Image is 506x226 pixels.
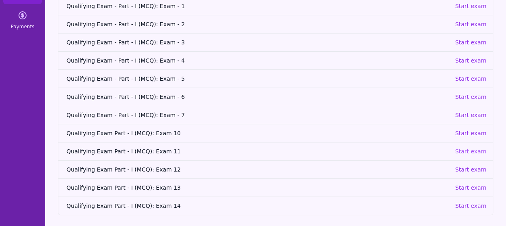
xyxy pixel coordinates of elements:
a: Qualifying Exam - Part - I (MCQ): Exam - 3Start exam [58,33,493,51]
p: Start exam [455,38,486,46]
a: Qualifying Exam Part - I (MCQ): Exam 13Start exam [58,178,493,197]
a: Qualifying Exam - Part - I (MCQ): Exam - 7Start exam [58,106,493,124]
span: Qualifying Exam Part - I (MCQ): Exam 14 [66,202,448,210]
span: Qualifying Exam - Part - I (MCQ): Exam - 6 [66,93,448,101]
p: Start exam [455,93,486,101]
a: Qualifying Exam - Part - I (MCQ): Exam - 5Start exam [58,69,493,88]
a: Qualifying Exam Part - I (MCQ): Exam 12Start exam [58,160,493,178]
a: Qualifying Exam - Part - I (MCQ): Exam - 6Start exam [58,88,493,106]
span: Payments [11,23,35,30]
span: Qualifying Exam Part - I (MCQ): Exam 13 [66,184,448,192]
p: Start exam [455,184,486,192]
span: Qualifying Exam - Part - I (MCQ): Exam - 5 [66,75,448,83]
p: Start exam [455,2,486,10]
p: Start exam [455,20,486,28]
span: Qualifying Exam Part - I (MCQ): Exam 10 [66,129,448,137]
a: Payments [3,6,42,35]
span: Qualifying Exam Part - I (MCQ): Exam 11 [66,147,448,155]
p: Start exam [455,147,486,155]
p: Start exam [455,56,486,65]
a: Qualifying Exam Part - I (MCQ): Exam 10Start exam [58,124,493,142]
span: Qualifying Exam - Part - I (MCQ): Exam - 3 [66,38,448,46]
span: Qualifying Exam - Part - I (MCQ): Exam - 2 [66,20,448,28]
a: Qualifying Exam - Part - I (MCQ): Exam - 2Start exam [58,15,493,33]
p: Start exam [455,202,486,210]
p: Start exam [455,165,486,174]
span: Qualifying Exam - Part - I (MCQ): Exam - 1 [66,2,448,10]
span: Qualifying Exam - Part - I (MCQ): Exam - 4 [66,56,448,65]
a: Qualifying Exam Part - I (MCQ): Exam 14Start exam [58,197,493,215]
a: Qualifying Exam - Part - I (MCQ): Exam - 4Start exam [58,51,493,69]
p: Start exam [455,75,486,83]
p: Start exam [455,111,486,119]
span: Qualifying Exam - Part - I (MCQ): Exam - 7 [66,111,448,119]
a: Qualifying Exam Part - I (MCQ): Exam 11Start exam [58,142,493,160]
span: Qualifying Exam Part - I (MCQ): Exam 12 [66,165,448,174]
p: Start exam [455,129,486,137]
